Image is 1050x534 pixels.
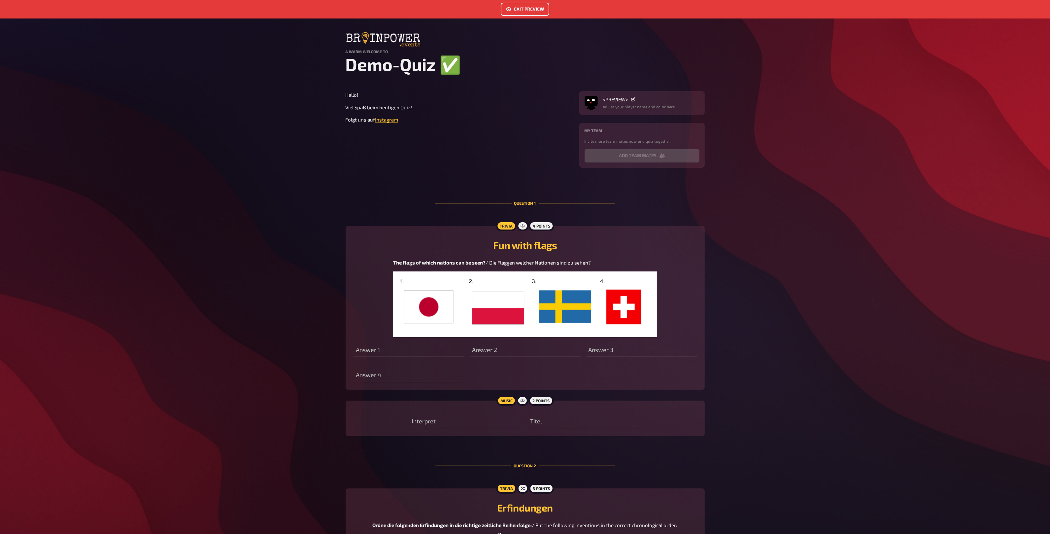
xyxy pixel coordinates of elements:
[496,221,517,231] div: Trivia
[529,221,554,231] div: 4 points
[527,415,641,428] input: Titel
[346,54,705,75] h1: Demo-Quiz ✅​
[354,344,464,357] input: Answer 1
[603,96,628,102] span: <PREVIEW>
[354,502,697,514] h2: Erfindungen
[585,96,598,110] button: Avatar
[585,94,598,108] img: Avatar
[409,415,522,428] input: Interpret
[496,395,516,406] div: Music
[532,522,678,528] span: / Put the following inventions in the correct chronological order:
[486,260,591,266] span: / Die Flaggen welcher Nationen sind zu sehen?
[346,49,705,54] h4: A warm welcome to
[346,117,375,123] span: Folgt uns auf
[435,184,615,222] div: Question 1
[470,344,581,357] input: Answer 2
[393,271,657,338] img: image
[501,3,549,16] a: Exit Preview
[529,483,554,494] div: 3 points
[393,260,486,266] span: The flags of which nations can be seen?
[586,344,697,357] input: Answer 3
[373,522,532,528] span: Ordne die folgenden Erfindungen in die richtige zeitliche Reihenfolge:
[346,92,358,98] span: Hallo!
[585,128,699,133] h4: My team
[354,369,464,382] input: Answer 4
[528,395,554,406] div: 2 points
[585,149,699,162] button: add team mates
[496,483,517,494] div: Trivia
[435,447,615,484] div: Question 2
[354,239,697,251] h2: Fun with flags
[603,104,676,110] p: Adjust your player name and color here.
[375,117,398,123] a: Instagram
[346,104,412,110] span: Viel Spaß beim heutigen Quiz!
[585,138,699,144] p: Invite more team mates now and quiz together.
